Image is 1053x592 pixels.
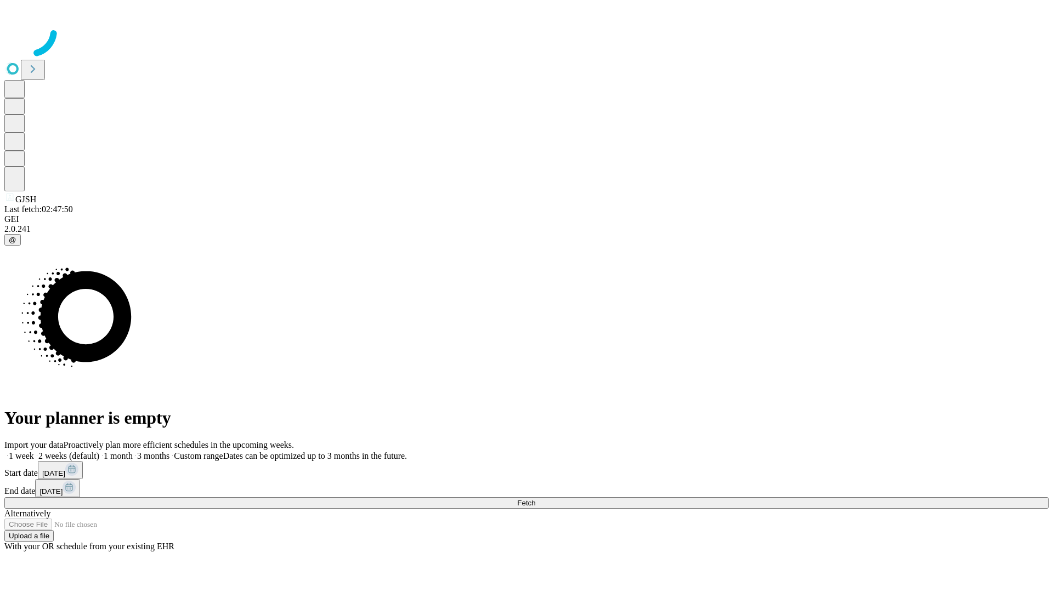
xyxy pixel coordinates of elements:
[174,451,223,460] span: Custom range
[4,542,174,551] span: With your OR schedule from your existing EHR
[4,234,21,246] button: @
[137,451,169,460] span: 3 months
[38,461,83,479] button: [DATE]
[4,440,64,449] span: Import your data
[42,469,65,477] span: [DATE]
[9,236,16,244] span: @
[4,497,1049,509] button: Fetch
[4,461,1049,479] div: Start date
[4,408,1049,428] h1: Your planner is empty
[38,451,99,460] span: 2 weeks (default)
[4,509,50,518] span: Alternatively
[223,451,407,460] span: Dates can be optimized up to 3 months in the future.
[35,479,80,497] button: [DATE]
[104,451,133,460] span: 1 month
[4,479,1049,497] div: End date
[4,204,73,214] span: Last fetch: 02:47:50
[517,499,535,507] span: Fetch
[9,451,34,460] span: 1 week
[15,195,36,204] span: GJSH
[64,440,294,449] span: Proactively plan more efficient schedules in the upcoming weeks.
[4,530,54,542] button: Upload a file
[4,214,1049,224] div: GEI
[4,224,1049,234] div: 2.0.241
[39,487,63,496] span: [DATE]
